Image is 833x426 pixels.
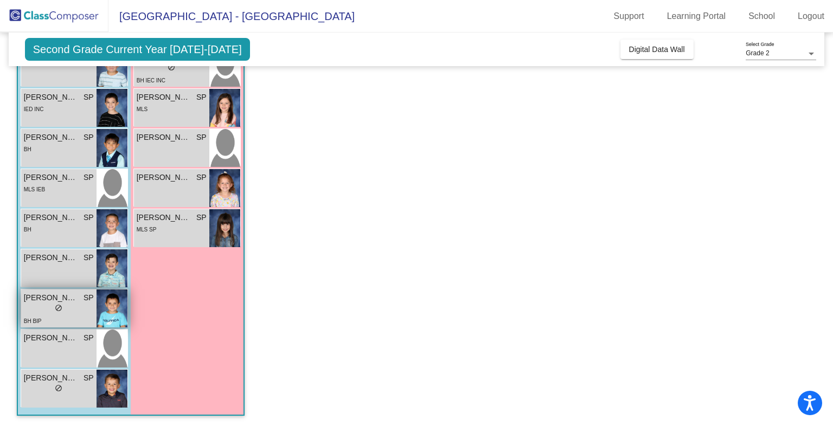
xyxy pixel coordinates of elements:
[55,384,62,392] span: do_not_disturb_alt
[746,49,769,57] span: Grade 2
[84,252,94,263] span: SP
[24,292,78,304] span: [PERSON_NAME]
[620,40,694,59] button: Digital Data Wall
[137,227,157,233] span: MLS SP
[137,132,191,143] span: [PERSON_NAME]
[137,172,191,183] span: [PERSON_NAME]
[789,8,833,25] a: Logout
[137,212,191,223] span: [PERSON_NAME]
[84,332,94,344] span: SP
[196,132,207,143] span: SP
[84,292,94,304] span: SP
[24,212,78,223] span: [PERSON_NAME]
[24,92,78,103] span: [PERSON_NAME]
[24,146,31,152] span: BH
[24,372,78,384] span: [PERSON_NAME]
[24,186,45,192] span: MLS IEB
[24,227,31,233] span: BH
[658,8,735,25] a: Learning Portal
[196,92,207,103] span: SP
[25,38,250,61] span: Second Grade Current Year [DATE]-[DATE]
[168,63,175,71] span: do_not_disturb_alt
[108,8,355,25] span: [GEOGRAPHIC_DATA] - [GEOGRAPHIC_DATA]
[24,332,78,344] span: [PERSON_NAME]
[196,172,207,183] span: SP
[629,45,685,54] span: Digital Data Wall
[84,92,94,103] span: SP
[24,106,44,112] span: IED INC
[137,106,148,112] span: MLS
[84,212,94,223] span: SP
[84,172,94,183] span: SP
[740,8,784,25] a: School
[196,212,207,223] span: SP
[605,8,653,25] a: Support
[24,252,78,263] span: [PERSON_NAME]
[24,318,42,324] span: BH BIP
[24,132,78,143] span: [PERSON_NAME]
[55,304,62,312] span: do_not_disturb_alt
[84,132,94,143] span: SP
[84,372,94,384] span: SP
[137,78,165,83] span: BH IEC INC
[24,172,78,183] span: [PERSON_NAME]
[137,92,191,103] span: [PERSON_NAME]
